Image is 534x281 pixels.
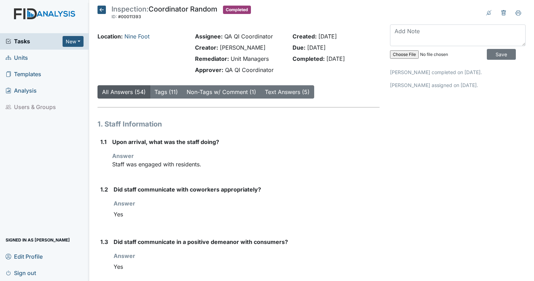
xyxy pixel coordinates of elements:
span: Sign out [6,267,36,278]
span: Units [6,52,28,63]
label: 1.1 [100,138,107,146]
strong: Due: [293,44,305,51]
a: Tasks [6,37,63,45]
label: Did staff communicate in a positive demeanor with consumers? [114,238,288,246]
button: New [63,36,84,47]
span: [DATE] [326,55,345,62]
span: [DATE] [318,33,337,40]
strong: Completed: [293,55,325,62]
div: Coordinator Random [111,6,217,21]
strong: Location: [98,33,123,40]
a: Non-Tags w/ Comment (1) [187,88,256,95]
button: Tags (11) [150,85,182,99]
span: [DATE] [307,44,326,51]
a: Tags (11) [154,88,178,95]
span: Completed [223,6,251,14]
strong: Remediator: [195,55,229,62]
span: #00011393 [118,14,141,19]
span: ID: [111,14,117,19]
label: Did staff communicate with coworkers appropriately? [114,185,261,194]
span: Analysis [6,85,37,96]
strong: Created: [293,33,317,40]
strong: Creator: [195,44,218,51]
p: [PERSON_NAME] assigned on [DATE]. [390,81,526,89]
label: 1.2 [100,185,108,194]
strong: Approver: [195,66,223,73]
label: 1.3 [100,238,108,246]
input: Save [487,49,516,60]
strong: Answer [112,152,134,159]
strong: Assignee: [195,33,223,40]
p: Staff was engaged with residents. [112,160,380,168]
button: All Answers (54) [98,85,150,99]
button: Text Answers (5) [260,85,314,99]
span: Signed in as [PERSON_NAME] [6,235,70,245]
button: Non-Tags w/ Comment (1) [182,85,261,99]
a: Text Answers (5) [265,88,310,95]
span: Inspection: [111,5,149,13]
span: Templates [6,69,41,80]
strong: Answer [114,200,135,207]
span: QA QI Coordinator [224,33,273,40]
strong: Answer [114,252,135,259]
label: Upon arrival, what was the staff doing? [112,138,219,146]
span: QA QI Coordinator [225,66,274,73]
h1: 1. Staff Information [98,119,380,129]
a: All Answers (54) [102,88,146,95]
div: Yes [114,208,380,221]
a: Nine Foot [124,33,150,40]
p: [PERSON_NAME] completed on [DATE]. [390,69,526,76]
div: Yes [114,260,380,273]
span: Edit Profile [6,251,43,262]
span: [PERSON_NAME] [220,44,266,51]
span: Unit Managers [231,55,269,62]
